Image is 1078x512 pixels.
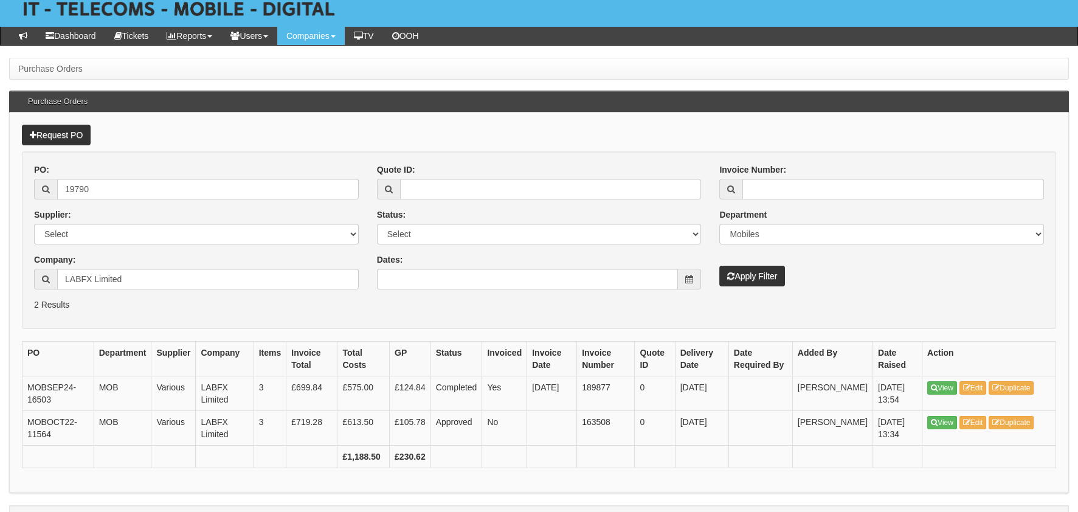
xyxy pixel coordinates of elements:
td: [DATE] [527,376,577,410]
a: Reports [157,27,221,45]
label: Status: [377,209,406,221]
td: 0 [635,376,675,410]
a: Duplicate [989,381,1034,395]
td: MOB [94,410,151,445]
td: 189877 [577,376,635,410]
label: Quote ID: [377,164,415,176]
th: Items [254,341,286,376]
td: 3 [254,410,286,445]
th: £1,188.50 [337,445,390,468]
button: Apply Filter [719,266,785,286]
th: Invoiced [482,341,527,376]
td: Various [151,376,196,410]
td: [DATE] 13:54 [872,376,922,410]
a: Tickets [105,27,158,45]
td: [DATE] 13:34 [872,410,922,445]
td: LABFX Limited [196,376,254,410]
td: LABFX Limited [196,410,254,445]
a: View [927,416,957,429]
td: [DATE] [675,376,728,410]
a: Duplicate [989,416,1034,429]
th: Date Raised [872,341,922,376]
a: Companies [277,27,345,45]
td: [PERSON_NAME] [792,410,872,445]
a: TV [345,27,383,45]
h3: Purchase Orders [22,91,94,112]
th: Company [196,341,254,376]
a: Edit [959,416,987,429]
label: PO: [34,164,49,176]
td: [DATE] [675,410,728,445]
th: Added By [792,341,872,376]
td: 0 [635,410,675,445]
th: Total Costs [337,341,390,376]
a: Dashboard [36,27,105,45]
label: Invoice Number: [719,164,786,176]
label: Department [719,209,767,221]
td: 3 [254,376,286,410]
a: OOH [383,27,428,45]
td: No [482,410,527,445]
th: Invoice Date [527,341,577,376]
th: Department [94,341,151,376]
td: Approved [430,410,482,445]
td: MOB [94,376,151,410]
td: £575.00 [337,376,390,410]
a: Edit [959,381,987,395]
td: [PERSON_NAME] [792,376,872,410]
th: Delivery Date [675,341,728,376]
td: MOBSEP24-16503 [22,376,94,410]
li: Purchase Orders [18,63,83,75]
th: Status [430,341,482,376]
td: 163508 [577,410,635,445]
p: 2 Results [34,299,1044,311]
td: Yes [482,376,527,410]
a: View [927,381,957,395]
td: Completed [430,376,482,410]
td: £105.78 [390,410,431,445]
td: £699.84 [286,376,337,410]
a: Request PO [22,125,91,145]
a: Users [221,27,277,45]
label: Dates: [377,254,403,266]
td: MOBOCT22-11564 [22,410,94,445]
th: Action [922,341,1056,376]
th: Supplier [151,341,196,376]
td: £719.28 [286,410,337,445]
th: GP [390,341,431,376]
th: Invoice Total [286,341,337,376]
th: PO [22,341,94,376]
th: Invoice Number [577,341,635,376]
label: Supplier: [34,209,71,221]
th: Date Required By [728,341,792,376]
td: £613.50 [337,410,390,445]
label: Company: [34,254,75,266]
td: £124.84 [390,376,431,410]
th: Quote ID [635,341,675,376]
td: Various [151,410,196,445]
th: £230.62 [390,445,431,468]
